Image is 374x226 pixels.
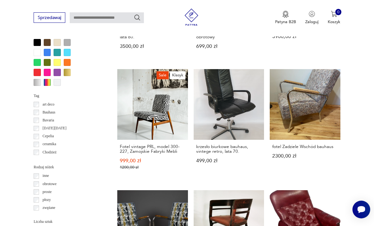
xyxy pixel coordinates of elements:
h3: Fotel vintage PRL, model 300-227, Zamojskie Fabryki Mebli [120,144,185,154]
button: Sprzedawaj [34,12,65,23]
p: 3500,00 zł [120,44,185,49]
a: krzesło biurkowe bauhaus, vintege retro, lata 70.krzesło biurkowe bauhaus, vintege retro, lata 70... [194,69,264,181]
p: Bauhaus [42,109,55,116]
p: Zaloguj [305,19,319,25]
p: płozy [42,197,51,203]
p: Chodzież [42,149,56,156]
button: Zaloguj [305,11,319,25]
p: obrotowe [42,181,56,187]
button: 0Koszyk [328,11,340,25]
a: Ikona medaluPatyna B2B [275,11,296,25]
p: proste [42,189,52,195]
p: 2300,00 zł [272,154,338,158]
div: 0 [335,9,342,15]
h3: fotel Zadziele Wschód bauhaus [272,144,338,149]
p: art deco [42,101,54,108]
p: Tag [34,93,104,99]
img: Ikona koszyka [331,11,337,17]
p: zwężane [42,205,55,211]
img: Ikona medalu [282,11,289,18]
button: Szukaj [134,14,141,21]
p: 1200,00 zł [120,165,185,170]
a: fotel Zadziele Wschód bauhausfotel Zadziele Wschód bauhaus2300,00 zł [270,69,340,181]
a: SaleKlasykFotel vintage PRL, model 300-227, Zamojskie Fabryki MebliFotel vintage PRL, model 300-2... [117,69,188,181]
p: Rodzaj nóżek [34,164,104,171]
img: Patyna - sklep z meblami i dekoracjami vintage [181,9,202,26]
h3: krzesło biurkowe bauhaus, vintege retro, lata 70. [196,144,261,154]
p: Koszyk [328,19,340,25]
p: Bavaria [42,117,54,124]
a: Sprzedawaj [34,16,65,20]
p: 999,00 zł [120,158,185,163]
p: [DATE][DATE] [42,125,66,132]
p: Cepelia [42,133,54,139]
p: 3900,00 zł [272,34,338,39]
p: Ćmielów [42,157,56,164]
button: Patyna B2B [275,11,296,25]
p: Liczba sztuk [34,219,104,225]
h3: taboret / stołek vintage, retro, lata 60./70., space age, bauhaus, obrotowy [196,25,261,40]
iframe: Smartsupp widget button [352,201,370,218]
p: 499,00 zł [196,158,261,163]
p: ceramika [42,141,56,147]
img: Ikonka użytkownika [309,11,315,17]
p: 699,00 zł [196,44,261,49]
p: Patyna B2B [275,19,296,25]
p: inne [42,173,49,179]
h3: Para modernistycznych foteli Balloon, [GEOGRAPHIC_DATA], lata 60. [120,25,185,40]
